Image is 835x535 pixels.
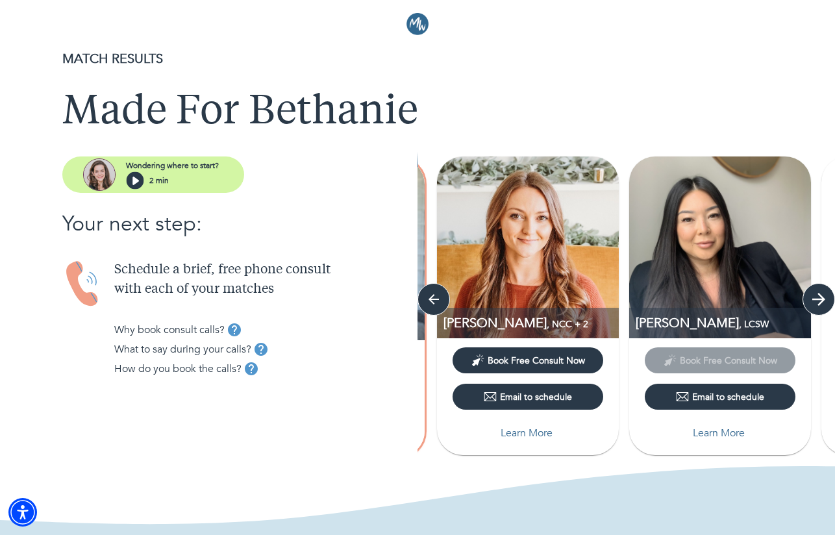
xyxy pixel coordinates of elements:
p: Your next step: [62,208,417,240]
button: tooltip [242,359,261,379]
span: , LCSW [739,318,769,330]
p: What to say during your calls? [114,342,251,357]
p: Learn More [501,425,553,441]
p: MATCH RESULTS [62,49,773,69]
button: tooltip [251,340,271,359]
img: Handset [62,260,104,308]
p: Learn More [693,425,745,441]
button: tooltip [225,320,244,340]
button: assistantWondering where to start?2 min [62,156,244,193]
span: Book Free Consult Now [488,355,585,367]
img: Kristine Troescher profile [437,156,619,338]
span: This provider has not yet shared their calendar link. Please email the provider to schedule [645,354,795,366]
p: Wondering where to start? [126,160,219,171]
button: Learn More [645,420,795,446]
button: Email to schedule [645,384,795,410]
p: How do you book the calls? [114,361,242,377]
div: Email to schedule [676,390,764,403]
p: 2 min [149,175,169,186]
img: Logo [406,13,429,35]
button: Email to schedule [453,384,603,410]
button: Book Free Consult Now [453,347,603,373]
p: Why book consult calls? [114,322,225,338]
p: [PERSON_NAME] [443,314,619,332]
span: , NCC + 2 [547,318,588,330]
p: LCSW [636,314,811,332]
div: Email to schedule [484,390,572,403]
p: Schedule a brief, free phone consult with each of your matches [114,260,417,299]
img: Jina Park profile [629,156,811,338]
div: Accessibility Menu [8,498,37,527]
button: Learn More [453,420,603,446]
img: assistant [83,158,116,191]
h1: Made For Bethanie [62,90,773,136]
